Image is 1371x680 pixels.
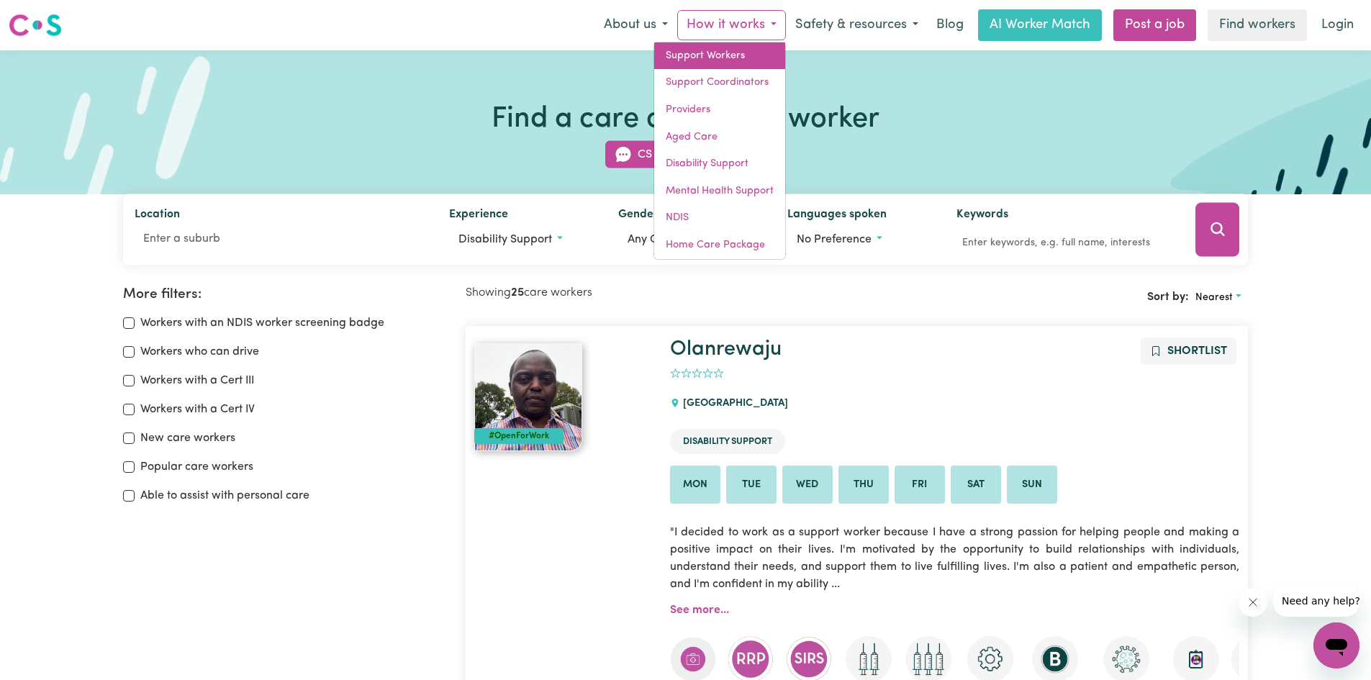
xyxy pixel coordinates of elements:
[654,232,785,259] a: Home Care Package
[654,96,785,124] a: Providers
[123,171,1249,189] div: or
[140,314,384,332] label: Workers with an NDIS worker screening badge
[628,234,689,245] span: Any gender
[605,141,765,168] button: CS Whiz - AI Search
[474,428,564,444] div: #OpenForWork
[726,466,777,504] li: Available on Tue
[449,226,595,253] button: Worker experience options
[654,124,785,151] a: Aged Care
[670,429,785,454] li: Disability Support
[670,384,797,423] div: [GEOGRAPHIC_DATA]
[466,286,857,300] h2: Showing care workers
[1147,291,1189,303] span: Sort by:
[140,458,253,476] label: Popular care workers
[670,515,1239,602] p: "I decided to work as a support worker because I have a strong passion for helping people and mak...
[594,10,677,40] button: About us
[1313,9,1362,41] a: Login
[618,226,764,253] button: Worker gender preference
[1167,345,1227,357] span: Shortlist
[1313,622,1359,668] iframe: Button to launch messaging window
[654,69,785,96] a: Support Coordinators
[677,10,786,40] button: How it works
[449,206,508,226] label: Experience
[140,343,259,361] label: Workers who can drive
[654,42,785,70] a: Support Workers
[654,178,785,205] a: Mental Health Support
[654,150,785,178] a: Disability Support
[458,234,552,245] span: Disability support
[9,10,87,22] span: Need any help?
[978,9,1102,41] a: AI Worker Match
[1195,203,1239,257] button: Search
[787,206,887,226] label: Languages spoken
[797,234,872,245] span: No preference
[670,604,729,616] a: See more...
[670,339,782,360] a: Olanrewaju
[895,466,945,504] li: Available on Fri
[670,366,724,382] div: add rating by typing an integer from 0 to 5 or pressing arrow keys
[670,466,720,504] li: Available on Mon
[135,226,427,252] input: Enter a suburb
[474,343,582,451] img: View Olanrewaju's profile
[787,226,933,253] button: Worker language preferences
[123,286,448,303] h2: More filters:
[1007,466,1057,504] li: Available on Sun
[951,466,1001,504] li: Available on Sat
[9,9,62,42] a: Careseekers logo
[140,372,254,389] label: Workers with a Cert III
[618,206,659,226] label: Gender
[135,206,180,226] label: Location
[928,9,972,41] a: Blog
[782,466,833,504] li: Available on Wed
[1141,337,1236,365] button: Add to shortlist
[474,343,653,451] a: Olanrewaju#OpenForWork
[1195,292,1233,303] span: Nearest
[9,12,62,38] img: Careseekers logo
[1113,9,1196,41] a: Post a job
[492,102,879,137] h1: Find a care or support worker
[786,10,928,40] button: Safety & resources
[1273,585,1359,617] iframe: Message from company
[1239,588,1267,617] iframe: Close message
[653,42,786,260] div: How it works
[1189,286,1248,309] button: Sort search results
[654,204,785,232] a: NDIS
[140,430,235,447] label: New care workers
[956,206,1008,226] label: Keywords
[956,232,1175,254] input: Enter keywords, e.g. full name, interests
[140,487,309,504] label: Able to assist with personal care
[838,466,889,504] li: Available on Thu
[140,401,255,418] label: Workers with a Cert IV
[511,287,524,299] b: 25
[1208,9,1307,41] a: Find workers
